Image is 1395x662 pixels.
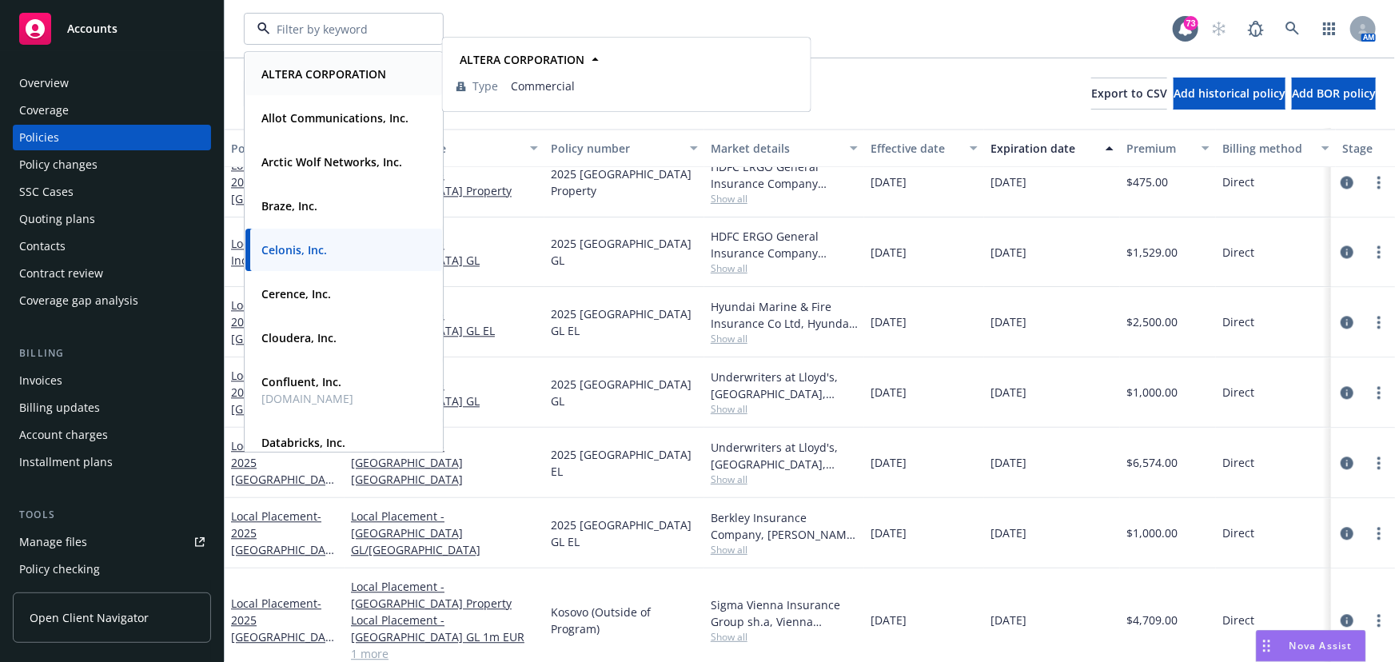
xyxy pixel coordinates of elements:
div: Hyundai Marine & Fire Insurance Co Ltd, Hyundai Insurance, [PERSON_NAME] & Company Co., Ltd. [711,298,858,332]
a: Invoices [13,368,211,393]
div: Quoting plans [19,206,95,232]
span: Show all [711,543,858,556]
span: Direct [1222,313,1254,330]
div: Policy checking [19,556,100,582]
a: Local Placement - [GEOGRAPHIC_DATA] [GEOGRAPHIC_DATA] [351,437,538,488]
span: Direct [1222,244,1254,261]
span: [DATE] [871,384,907,401]
a: Search [1277,13,1309,45]
div: Effective date [871,140,960,157]
span: 2025 [GEOGRAPHIC_DATA] GL [551,376,698,409]
span: $475.00 [1126,173,1168,190]
div: Installment plans [19,449,113,475]
span: [DATE] [871,313,907,330]
span: [DATE] [990,612,1026,628]
span: [DATE] [990,454,1026,471]
div: HDFC ERGO General Insurance Company Limited, HDFC ERGO General Insurance Company Limited, Prudent... [711,158,858,192]
a: Manage files [13,529,211,555]
a: Local Placement [231,368,332,433]
span: Export to CSV [1091,86,1167,101]
div: HDFC ERGO General Insurance Company Limited, HDFC ERGO General Insurance Company Limited, Prudent... [711,228,858,261]
a: Local Placement - [GEOGRAPHIC_DATA] Property [351,578,538,612]
span: $4,709.00 [1126,612,1178,628]
button: Lines of coverage [345,129,544,167]
button: Export to CSV [1091,78,1167,110]
a: Accounts [13,6,211,51]
span: [DOMAIN_NAME] [261,390,353,407]
span: [DATE] [990,173,1026,190]
a: more [1369,453,1389,473]
button: Market details [704,129,864,167]
span: Direct [1222,173,1254,190]
span: Kosovo (Outside of Program) [551,604,698,637]
span: [DATE] [871,173,907,190]
a: more [1369,242,1389,261]
a: Local Placement - [GEOGRAPHIC_DATA] GL [351,235,538,269]
input: Filter by keyword [270,21,411,38]
span: $1,000.00 [1126,384,1178,401]
strong: ALTERA CORPORATION [261,66,386,82]
a: Report a Bug [1240,13,1272,45]
button: Add historical policy [1174,78,1285,110]
span: Show all [711,332,858,345]
div: Coverage [19,98,69,123]
a: circleInformation [1337,453,1357,473]
span: 2025 [GEOGRAPHIC_DATA] GL EL [551,516,698,550]
div: Policy changes [19,152,98,177]
a: Local Placement [231,236,321,268]
button: Effective date [864,129,984,167]
a: Local Placement [231,297,332,363]
a: circleInformation [1337,524,1357,543]
a: Coverage gap analysis [13,288,211,313]
strong: Confluent, Inc. [261,374,341,389]
a: Quoting plans [13,206,211,232]
a: Local Placement - [GEOGRAPHIC_DATA] GL [351,376,538,409]
div: SSC Cases [19,179,74,205]
a: Policy checking [13,556,211,582]
a: 1 more [351,645,538,662]
div: Expiration date [990,140,1096,157]
a: more [1369,313,1389,332]
span: Direct [1222,612,1254,628]
button: Policy number [544,129,704,167]
span: [DATE] [990,244,1026,261]
span: Type [472,78,498,94]
span: [DATE] [990,384,1026,401]
div: Overview [19,70,69,96]
a: Contacts [13,233,211,259]
div: Policies [19,125,59,150]
div: Underwriters at Lloyd's, [GEOGRAPHIC_DATA], [PERSON_NAME] of [GEOGRAPHIC_DATA], Berkley Technolog... [711,439,858,473]
a: Policy changes [13,152,211,177]
span: 2025 [GEOGRAPHIC_DATA] EL [551,446,698,480]
div: Premium [1126,140,1192,157]
strong: Allot Communications, Inc. [261,110,409,126]
a: more [1369,173,1389,192]
strong: ALTERA CORPORATION [460,52,584,67]
div: Berkley Insurance Company, [PERSON_NAME] Corporation, [PERSON_NAME] Insurance Brokers LTD ([GEOGR... [711,509,858,543]
button: Billing method [1216,129,1336,167]
div: Manage files [19,529,87,555]
div: Stage [1342,140,1392,157]
span: $6,574.00 [1126,454,1178,471]
div: Coverage gap analysis [19,288,138,313]
strong: Celonis, Inc. [261,242,327,257]
span: [DATE] [990,313,1026,330]
a: Local Placement - [GEOGRAPHIC_DATA] GL/[GEOGRAPHIC_DATA] [351,508,538,558]
span: [DATE] [871,244,907,261]
span: Show all [711,473,858,486]
div: Contacts [19,233,66,259]
span: Open Client Navigator [30,609,149,626]
div: Market details [711,140,840,157]
span: Show all [711,261,858,275]
div: Sigma Vienna Insurance Group sh.a, Vienna Insurance Group AG, Berkley Technology Underwriters (In... [711,596,858,630]
a: circleInformation [1337,313,1357,332]
button: Policy details [225,129,345,167]
div: Drag to move [1257,631,1277,661]
span: Add BOR policy [1292,86,1376,101]
span: 2025 [GEOGRAPHIC_DATA] GL [551,235,698,269]
div: Account charges [19,422,108,448]
span: Accounts [67,22,118,35]
div: Billing [13,345,211,361]
span: Show all [711,630,858,644]
span: Direct [1222,524,1254,541]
